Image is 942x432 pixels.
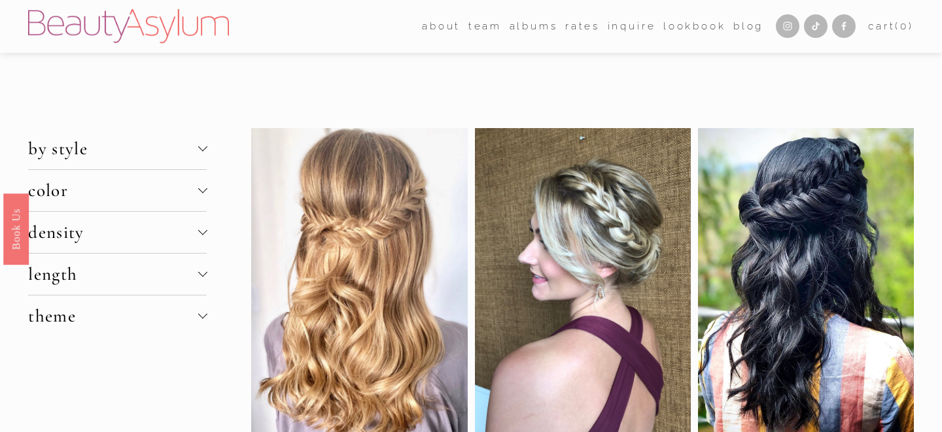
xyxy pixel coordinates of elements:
a: Lookbook [663,16,726,37]
span: color [28,180,198,201]
button: theme [28,295,207,337]
button: length [28,254,207,295]
span: team [468,18,502,35]
a: Rates [565,16,600,37]
a: folder dropdown [468,16,502,37]
a: Inquire [608,16,656,37]
span: ( ) [895,20,913,32]
a: 0 items in cart [868,18,914,35]
a: Instagram [776,14,799,38]
a: TikTok [804,14,828,38]
img: Beauty Asylum | Bridal Hair &amp; Makeup Charlotte &amp; Atlanta [28,9,229,43]
span: by style [28,138,198,159]
a: albums [510,16,558,37]
button: by style [28,128,207,169]
span: length [28,263,198,285]
span: theme [28,305,198,327]
a: Book Us [3,193,29,264]
button: density [28,212,207,253]
a: folder dropdown [422,16,461,37]
span: about [422,18,461,35]
a: Facebook [832,14,856,38]
span: density [28,222,198,243]
button: color [28,170,207,211]
span: 0 [900,20,909,32]
a: Blog [733,16,763,37]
